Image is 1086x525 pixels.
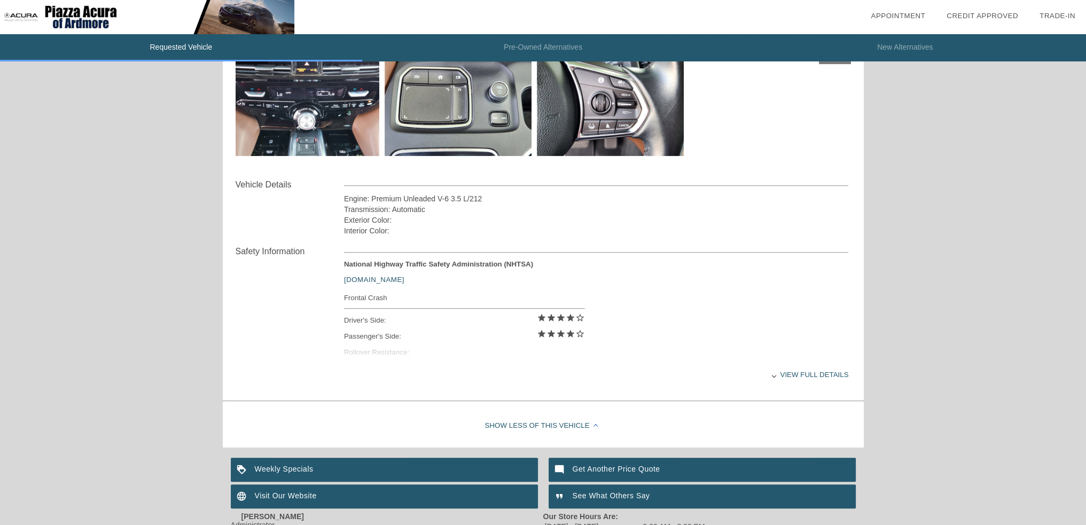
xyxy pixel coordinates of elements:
div: Show Less of this Vehicle [223,405,864,448]
img: image.aspx [537,46,684,156]
div: Safety Information [236,245,344,258]
i: star_border [575,329,585,339]
img: ic_loyalty_white_24dp_2x.png [231,458,255,482]
strong: National Highway Traffic Safety Administration (NHTSA) [344,260,533,268]
div: Transmission: Automatic [344,204,849,215]
div: View full details [344,362,849,388]
a: Credit Approved [947,12,1018,20]
i: star [546,329,556,339]
div: Driver's Side: [344,312,585,328]
a: [DOMAIN_NAME] [344,276,404,284]
i: star [537,313,546,323]
a: Appointment [871,12,925,20]
a: Visit Our Website [231,484,538,508]
li: Pre-Owned Alternatives [362,34,724,61]
a: Trade-In [1040,12,1075,20]
div: Vehicle Details [236,178,344,191]
div: Passenger's Side: [344,328,585,344]
a: See What Others Say [549,484,856,508]
i: star [556,313,566,323]
a: Weekly Specials [231,458,538,482]
div: Frontal Crash [344,291,585,304]
i: star [566,313,575,323]
li: New Alternatives [724,34,1086,61]
i: star [566,329,575,339]
div: Engine: Premium Unleaded V-6 3.5 L/212 [344,193,849,204]
img: ic_mode_comment_white_24dp_2x.png [549,458,573,482]
strong: Our Store Hours Are: [543,512,618,521]
div: Interior Color: [344,225,849,236]
i: star_border [575,313,585,323]
img: image.aspx [232,46,379,156]
a: Get Another Price Quote [549,458,856,482]
i: star [537,329,546,339]
img: ic_format_quote_white_24dp_2x.png [549,484,573,508]
div: Exterior Color: [344,215,849,225]
i: star [556,329,566,339]
strong: [PERSON_NAME] [241,512,304,521]
img: image.aspx [385,46,532,156]
img: ic_language_white_24dp_2x.png [231,484,255,508]
i: star [546,313,556,323]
